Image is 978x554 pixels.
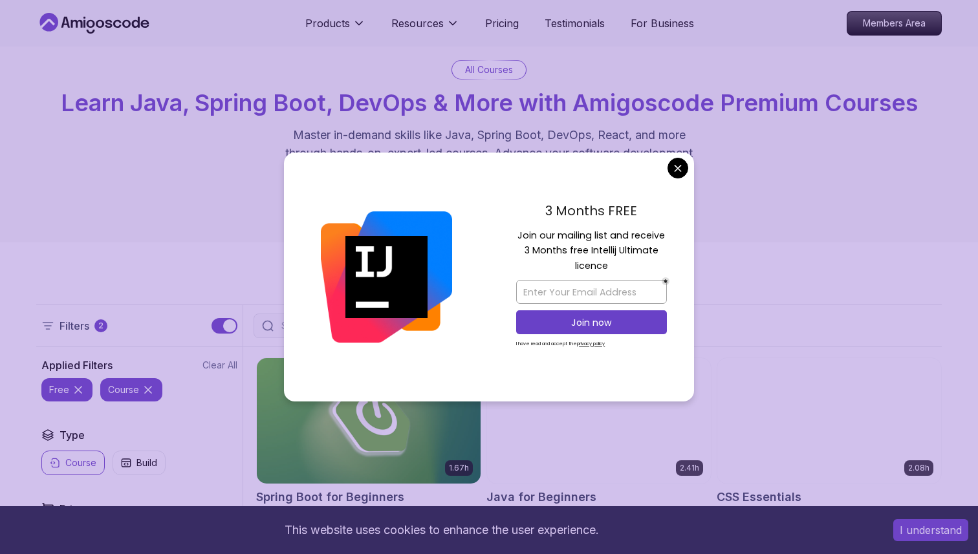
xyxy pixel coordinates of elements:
[279,319,556,332] input: Search Java, React, Spring boot ...
[60,501,85,517] h2: Price
[545,16,605,31] a: Testimonials
[41,378,92,401] button: free
[113,451,166,475] button: Build
[256,357,481,536] a: Spring Boot for Beginners card1.67hNEWSpring Boot for BeginnersBuild a CRUD API with Spring Boot ...
[485,16,519,31] a: Pricing
[465,63,513,76] p: All Courses
[305,16,365,41] button: Products
[61,89,918,117] span: Learn Java, Spring Boot, DevOps & More with Amigoscode Premium Courses
[49,383,69,396] p: free
[136,456,157,469] p: Build
[631,16,694,31] a: For Business
[60,427,85,443] h2: Type
[60,318,89,334] p: Filters
[100,378,162,401] button: course
[717,357,942,536] a: CSS Essentials card2.08hCSS EssentialsMaster the fundamentals of CSS and bring your websites to l...
[486,357,712,536] a: Java for Beginners card2.41hJava for BeginnersBeginner-friendly Java course for essential program...
[10,516,874,544] div: This website uses cookies to enhance the user experience.
[908,463,929,473] p: 2.08h
[272,126,706,180] p: Master in-demand skills like Java, Spring Boot, DevOps, React, and more through hands-on, expert-...
[98,321,103,331] p: 2
[41,357,113,373] h2: Applied Filters
[486,488,596,506] h2: Java for Beginners
[717,488,801,506] h2: CSS Essentials
[256,488,404,506] h2: Spring Boot for Beginners
[257,358,481,484] img: Spring Boot for Beginners card
[847,12,941,35] p: Members Area
[680,463,699,473] p: 2.41h
[65,456,96,469] p: Course
[847,11,942,36] a: Members Area
[893,519,968,541] button: Accept cookies
[108,383,139,396] p: course
[202,359,237,372] button: Clear All
[717,358,941,484] img: CSS Essentials card
[391,16,459,41] button: Resources
[487,358,711,484] img: Java for Beginners card
[305,16,350,31] p: Products
[41,451,105,475] button: Course
[391,16,444,31] p: Resources
[449,463,469,473] p: 1.67h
